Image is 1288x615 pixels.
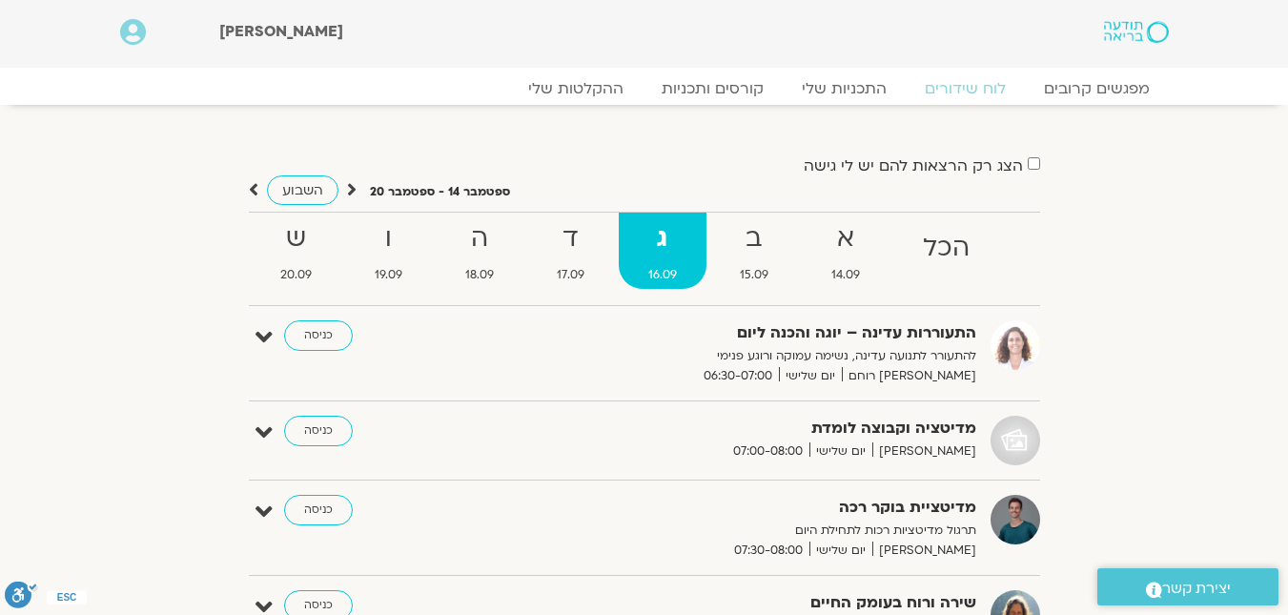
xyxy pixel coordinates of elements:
[284,320,353,351] a: כניסה
[284,495,353,525] a: כניסה
[509,495,976,521] strong: מדיטציית בוקר רכה
[284,416,353,446] a: כניסה
[436,213,523,289] a: ה18.09
[509,320,976,346] strong: התעוררות עדינה – יוגה והכנה ליום
[1097,568,1278,605] a: יצירת קשר
[710,265,798,285] span: 15.09
[345,213,432,289] a: ו19.09
[893,213,999,289] a: הכל
[727,541,809,561] span: 07:30-08:00
[809,441,872,461] span: יום שלישי
[804,157,1023,174] label: הצג רק הרצאות להם יש לי גישה
[509,79,643,98] a: ההקלטות שלי
[779,366,842,386] span: יום שלישי
[370,182,510,202] p: ספטמבר 14 - ספטמבר 20
[710,217,798,260] strong: ב
[1025,79,1169,98] a: מפגשים קרובים
[251,213,341,289] a: ש20.09
[527,265,614,285] span: 17.09
[872,441,976,461] span: [PERSON_NAME]
[619,213,706,289] a: ג16.09
[643,79,783,98] a: קורסים ותכניות
[219,21,343,42] span: [PERSON_NAME]
[619,217,706,260] strong: ג
[267,175,338,205] a: השבוע
[120,79,1169,98] nav: Menu
[436,265,523,285] span: 18.09
[802,213,889,289] a: א14.09
[619,265,706,285] span: 16.09
[251,217,341,260] strong: ש
[527,213,614,289] a: ד17.09
[783,79,906,98] a: התכניות שלי
[809,541,872,561] span: יום שלישי
[345,265,432,285] span: 19.09
[802,217,889,260] strong: א
[893,227,999,270] strong: הכל
[872,541,976,561] span: [PERSON_NAME]
[842,366,976,386] span: [PERSON_NAME] רוחם
[509,521,976,541] p: תרגול מדיטציות רכות לתחילת היום
[802,265,889,285] span: 14.09
[527,217,614,260] strong: ד
[1162,576,1231,602] span: יצירת קשר
[710,213,798,289] a: ב15.09
[345,217,432,260] strong: ו
[436,217,523,260] strong: ה
[906,79,1025,98] a: לוח שידורים
[509,416,976,441] strong: מדיטציה וקבוצה לומדת
[509,346,976,366] p: להתעורר לתנועה עדינה, נשימה עמוקה ורוגע פנימי
[726,441,809,461] span: 07:00-08:00
[251,265,341,285] span: 20.09
[282,181,323,199] span: השבוע
[697,366,779,386] span: 06:30-07:00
